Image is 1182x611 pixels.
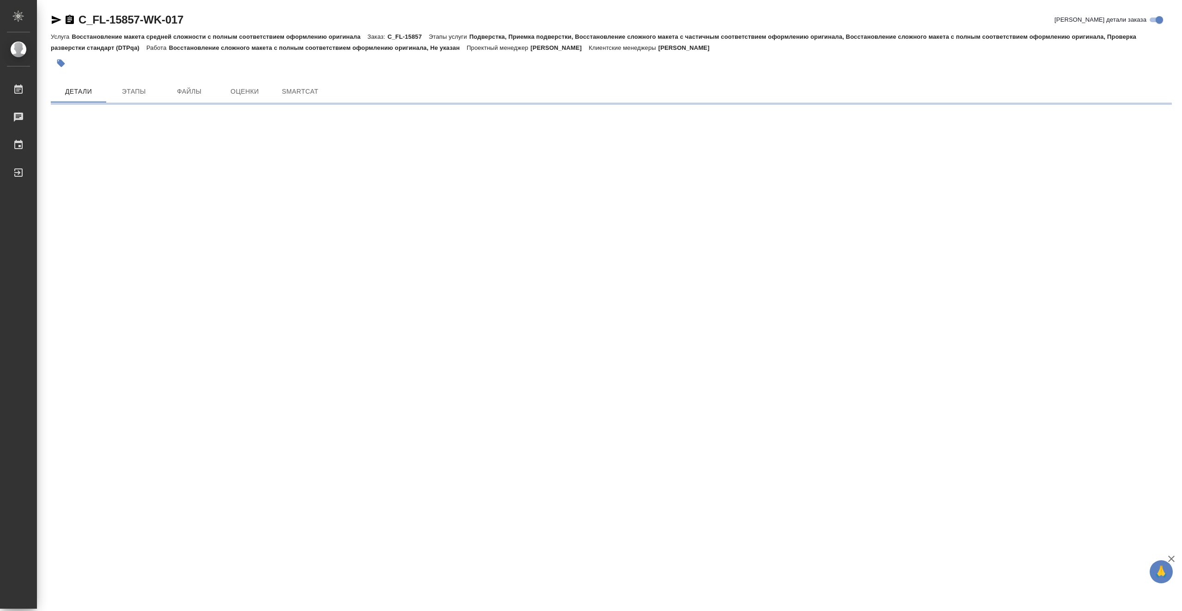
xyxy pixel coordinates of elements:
[112,86,156,97] span: Этапы
[51,33,72,40] p: Услуга
[78,13,183,26] a: C_FL-15857-WK-017
[368,33,387,40] p: Заказ:
[51,14,62,25] button: Скопировать ссылку для ЯМессенджера
[467,44,531,51] p: Проектный менеджер
[387,33,428,40] p: C_FL-15857
[51,53,71,73] button: Добавить тэг
[56,86,101,97] span: Детали
[167,86,211,97] span: Файлы
[64,14,75,25] button: Скопировать ссылку
[223,86,267,97] span: Оценки
[531,44,589,51] p: [PERSON_NAME]
[169,44,467,51] p: Восстановление сложного макета с полным соответствием оформлению оригинала, Не указан
[589,44,658,51] p: Клиентские менеджеры
[429,33,470,40] p: Этапы услуги
[1150,560,1173,583] button: 🙏
[1153,562,1169,581] span: 🙏
[1055,15,1146,24] span: [PERSON_NAME] детали заказа
[278,86,322,97] span: SmartCat
[658,44,717,51] p: [PERSON_NAME]
[72,33,367,40] p: Восстановление макета средней сложности с полным соответствием оформлению оригинала
[51,33,1136,51] p: Подверстка, Приемка подверстки, Восстановление сложного макета с частичным соответствием оформлен...
[146,44,169,51] p: Работа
